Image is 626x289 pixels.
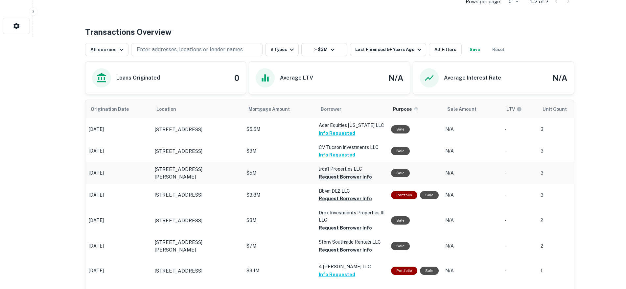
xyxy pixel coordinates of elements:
[444,74,501,82] h6: Average Interest Rate
[154,267,202,275] p: [STREET_ADDRESS]
[445,267,498,274] p: N/A
[319,271,355,278] button: Info Requested
[464,43,485,56] button: Save your search to get updates of matches that match your search criteria.
[280,74,313,82] h6: Average LTV
[89,126,148,133] p: [DATE]
[137,46,243,54] p: Enter addresses, locations or lender names
[85,100,151,118] th: Origination Date
[321,105,341,113] span: Borrower
[391,169,410,177] div: Sale
[246,192,312,199] p: $3.8M
[445,148,498,155] p: N/A
[319,224,372,232] button: Request Borrower Info
[89,217,148,224] p: [DATE]
[154,217,202,225] p: [STREET_ADDRESS]
[319,144,384,151] p: CV Tucson Investments LLC
[89,170,148,177] p: [DATE]
[488,43,509,56] button: Reset
[246,148,312,155] p: $3M
[319,187,384,195] p: Bbym DE2 LLC
[154,217,240,225] a: [STREET_ADDRESS]
[154,238,240,254] a: [STREET_ADDRESS][PERSON_NAME]
[355,46,423,54] div: Last Financed 5+ Years Ago
[391,216,410,225] div: Sale
[445,192,498,199] p: N/A
[131,43,263,56] button: Enter addresses, locations or lender names
[501,100,537,118] th: LTVs displayed on the website are for informational purposes only and may be reported incorrectly...
[265,43,299,56] button: 2 Types
[447,105,485,113] span: Sale Amount
[319,129,355,137] button: Info Requested
[246,217,312,224] p: $3M
[248,105,298,113] span: Mortgage Amount
[350,43,426,56] button: Last Financed 5+ Years Ago
[506,106,515,113] h6: LTV
[391,147,410,155] div: Sale
[504,126,534,133] p: -
[301,43,347,56] button: > $3M
[89,267,148,274] p: [DATE]
[541,126,606,133] p: 3
[319,263,384,270] p: 4 [PERSON_NAME] LLC
[319,238,384,246] p: Stony Southside Rentals LLC
[442,100,501,118] th: Sale Amount
[541,243,606,250] p: 2
[319,165,384,173] p: Jrda1 Properties LLC
[89,243,148,250] p: [DATE]
[593,236,626,268] iframe: Chat Widget
[445,217,498,224] p: N/A
[151,100,243,118] th: Location
[91,105,137,113] span: Origination Date
[234,72,239,84] h4: 0
[154,267,240,275] a: [STREET_ADDRESS]
[541,148,606,155] p: 3
[89,148,148,155] p: [DATE]
[156,105,185,113] span: Location
[393,105,420,113] span: Purpose
[429,43,462,56] button: All Filters
[504,217,534,224] p: -
[504,170,534,177] p: -
[391,191,417,199] div: This is a portfolio loan with 17 properties
[89,192,148,199] p: [DATE]
[506,106,522,113] div: LTVs displayed on the website are for informational purposes only and may be reported incorrectly...
[391,242,410,250] div: Sale
[154,126,202,133] p: [STREET_ADDRESS]
[246,170,312,177] p: $5M
[506,106,530,113] span: LTVs displayed on the website are for informational purposes only and may be reported incorrectly...
[319,246,372,254] button: Request Borrower Info
[246,267,312,274] p: $9.1M
[445,126,498,133] p: N/A
[246,243,312,250] p: $7M
[391,267,417,275] div: This is a portfolio loan with 10 properties
[541,192,606,199] p: 3
[445,170,498,177] p: N/A
[388,72,403,84] h4: N/A
[85,26,172,38] h4: Transactions Overview
[116,74,160,82] h6: Loans Originated
[319,195,372,203] button: Request Borrower Info
[504,148,534,155] p: -
[420,267,439,275] div: Sale
[246,126,312,133] p: $5.5M
[319,209,384,224] p: Drax Investments Properties III LLC
[541,217,606,224] p: 2
[154,165,240,181] a: [STREET_ADDRESS][PERSON_NAME]
[85,43,128,56] button: All sources
[243,100,315,118] th: Mortgage Amount
[504,192,534,199] p: -
[504,267,534,274] p: -
[504,243,534,250] p: -
[90,46,126,54] div: All sources
[541,170,606,177] p: 3
[154,147,202,155] p: [STREET_ADDRESS]
[537,100,610,118] th: Unit Count
[154,126,240,133] a: [STREET_ADDRESS]
[420,191,439,199] div: Sale
[319,173,372,181] button: Request Borrower Info
[154,147,240,155] a: [STREET_ADDRESS]
[445,243,498,250] p: N/A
